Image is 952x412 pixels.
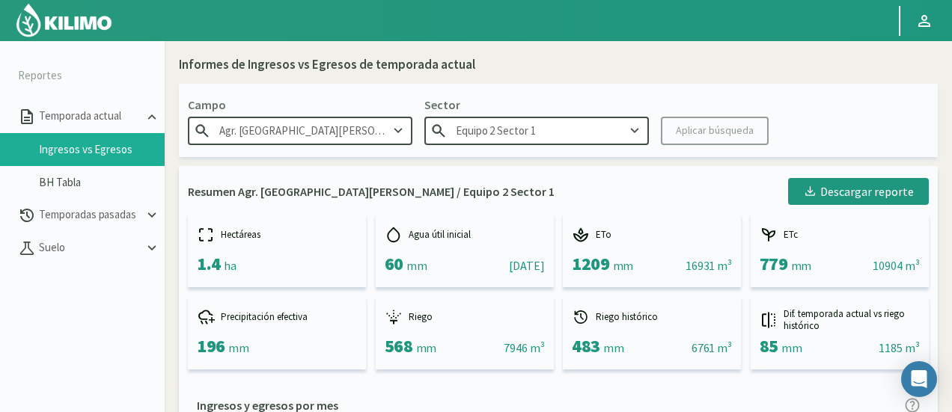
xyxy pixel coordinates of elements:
span: 483 [572,334,600,357]
div: Riego [385,308,545,326]
div: Agua útil inicial [385,226,545,244]
span: mm [603,340,623,355]
span: 1209 [572,252,609,275]
a: BH Tabla [39,176,165,189]
input: Escribe para buscar [188,117,412,144]
p: Campo [188,96,412,114]
img: Kilimo [15,2,113,38]
span: 60 [385,252,403,275]
input: Escribe para buscar [424,117,649,144]
p: Suelo [36,239,144,256]
span: mm [228,340,248,355]
p: Temporada actual [36,108,144,125]
div: Precipitación efectiva [197,308,357,326]
div: Dif. temporada actual vs riego histórico [760,308,920,331]
div: 6761 m³ [692,339,732,357]
div: [DATE] [509,256,544,274]
div: 1185 m³ [879,339,919,357]
span: mm [781,340,802,355]
span: 196 [197,334,225,357]
span: mm [613,258,633,273]
p: Sector [424,96,649,114]
div: Descargar reporte [803,182,914,200]
div: 16931 m³ [686,256,732,274]
span: 85 [760,334,778,357]
p: Temporadas pasadas [36,206,144,224]
div: Riego histórico [572,308,732,326]
div: Open Intercom Messenger [901,361,937,397]
p: Resumen Agr. [GEOGRAPHIC_DATA][PERSON_NAME] / Equipo 2 Sector 1 [188,182,555,200]
div: ETo [572,226,732,244]
div: ETc [760,226,920,244]
div: Hectáreas [197,226,357,244]
span: mm [416,340,436,355]
span: mm [791,258,811,273]
span: ha [224,258,236,273]
div: 7946 m³ [504,339,544,357]
button: Descargar reporte [788,178,929,205]
span: 1.4 [197,252,221,275]
span: 568 [385,334,413,357]
div: 10904 m³ [873,256,919,274]
a: Ingresos vs Egresos [39,143,165,156]
div: Informes de Ingresos vs Egresos de temporada actual [179,55,475,75]
span: 779 [760,252,788,275]
span: mm [406,258,427,273]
